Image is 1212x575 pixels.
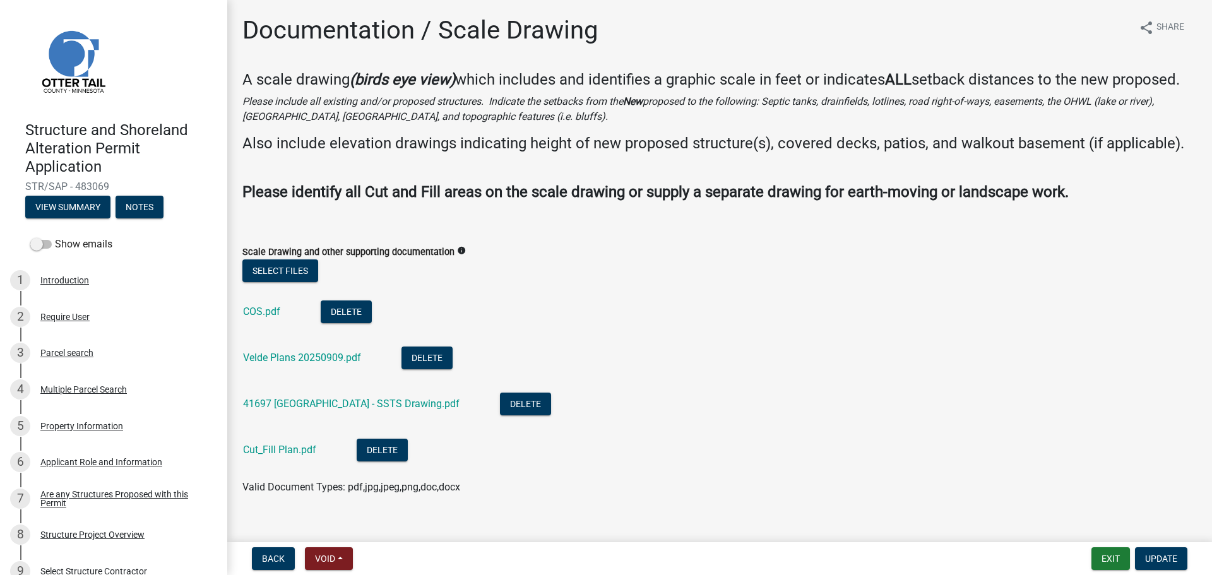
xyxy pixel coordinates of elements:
wm-modal-confirm: Notes [116,203,163,213]
div: 2 [10,307,30,327]
div: 7 [10,489,30,509]
label: Show emails [30,237,112,252]
span: Void [315,554,335,564]
wm-modal-confirm: Summary [25,203,110,213]
a: 41697 [GEOGRAPHIC_DATA] - SSTS Drawing.pdf [243,398,460,410]
img: Otter Tail County, Minnesota [25,13,120,108]
span: STR/SAP - 483069 [25,181,202,193]
wm-modal-confirm: Delete Document [357,445,408,457]
div: Introduction [40,276,89,285]
button: shareShare [1129,15,1194,40]
div: 8 [10,525,30,545]
div: Structure Project Overview [40,530,145,539]
i: share [1139,20,1154,35]
a: Cut_Fill Plan.pdf [243,444,316,456]
a: COS.pdf [243,305,280,317]
i: Please include all existing and/or proposed structures. Indicate the setbacks from the proposed t... [242,95,1154,122]
div: Property Information [40,422,123,430]
strong: ALL [885,71,912,88]
span: Share [1156,20,1184,35]
strong: New [623,95,643,107]
strong: (birds eye view) [350,71,455,88]
div: 3 [10,343,30,363]
button: Delete [357,439,408,461]
div: 4 [10,379,30,400]
div: 6 [10,452,30,472]
div: Are any Structures Proposed with this Permit [40,490,207,507]
h1: Documentation / Scale Drawing [242,15,598,45]
div: Parcel search [40,348,93,357]
button: View Summary [25,196,110,218]
h4: Structure and Shoreland Alteration Permit Application [25,121,217,175]
button: Select files [242,259,318,282]
label: Scale Drawing and other supporting documentation [242,248,454,257]
h4: Also include elevation drawings indicating height of new proposed structure(s), covered decks, pa... [242,134,1197,153]
button: Notes [116,196,163,218]
button: Void [305,547,353,570]
span: Back [262,554,285,564]
button: Exit [1091,547,1130,570]
a: Velde Plans 20250909.pdf [243,352,361,364]
button: Delete [500,393,551,415]
div: Multiple Parcel Search [40,385,127,394]
div: 1 [10,270,30,290]
span: Update [1145,554,1177,564]
wm-modal-confirm: Delete Document [500,399,551,411]
div: Require User [40,312,90,321]
wm-modal-confirm: Delete Document [321,307,372,319]
wm-modal-confirm: Delete Document [401,353,453,365]
button: Update [1135,547,1187,570]
strong: Please identify all Cut and Fill areas on the scale drawing or supply a separate drawing for eart... [242,183,1069,201]
span: Valid Document Types: pdf,jpg,jpeg,png,doc,docx [242,481,460,493]
h4: A scale drawing which includes and identifies a graphic scale in feet or indicates setback distan... [242,71,1197,89]
button: Delete [321,300,372,323]
div: 5 [10,416,30,436]
button: Delete [401,347,453,369]
i: info [457,246,466,255]
button: Back [252,547,295,570]
div: Applicant Role and Information [40,458,162,466]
